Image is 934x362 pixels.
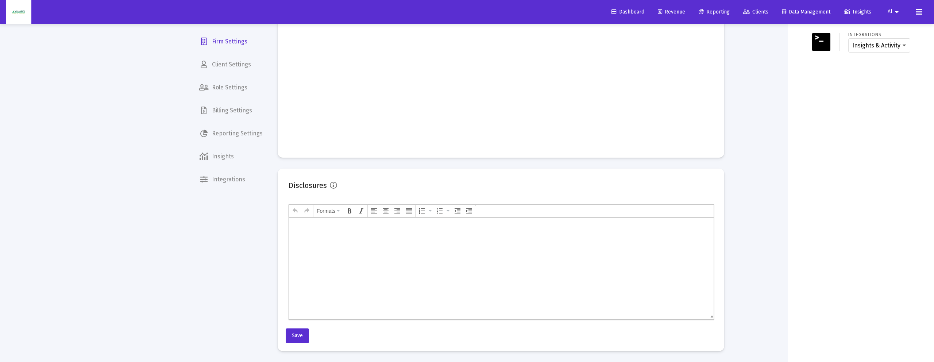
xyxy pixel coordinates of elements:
[652,5,691,19] a: Revenue
[776,5,836,19] a: Data Management
[737,5,774,19] a: Clients
[693,5,736,19] a: Reporting
[743,9,768,15] span: Clients
[658,9,685,15] span: Revenue
[606,5,650,19] a: Dashboard
[888,9,892,15] span: Al
[782,9,830,15] span: Data Management
[844,9,871,15] span: Insights
[11,5,26,19] img: Dashboard
[879,4,910,19] button: Al
[699,9,730,15] span: Reporting
[838,5,877,19] a: Insights
[892,5,901,19] mat-icon: arrow_drop_down
[611,9,644,15] span: Dashboard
